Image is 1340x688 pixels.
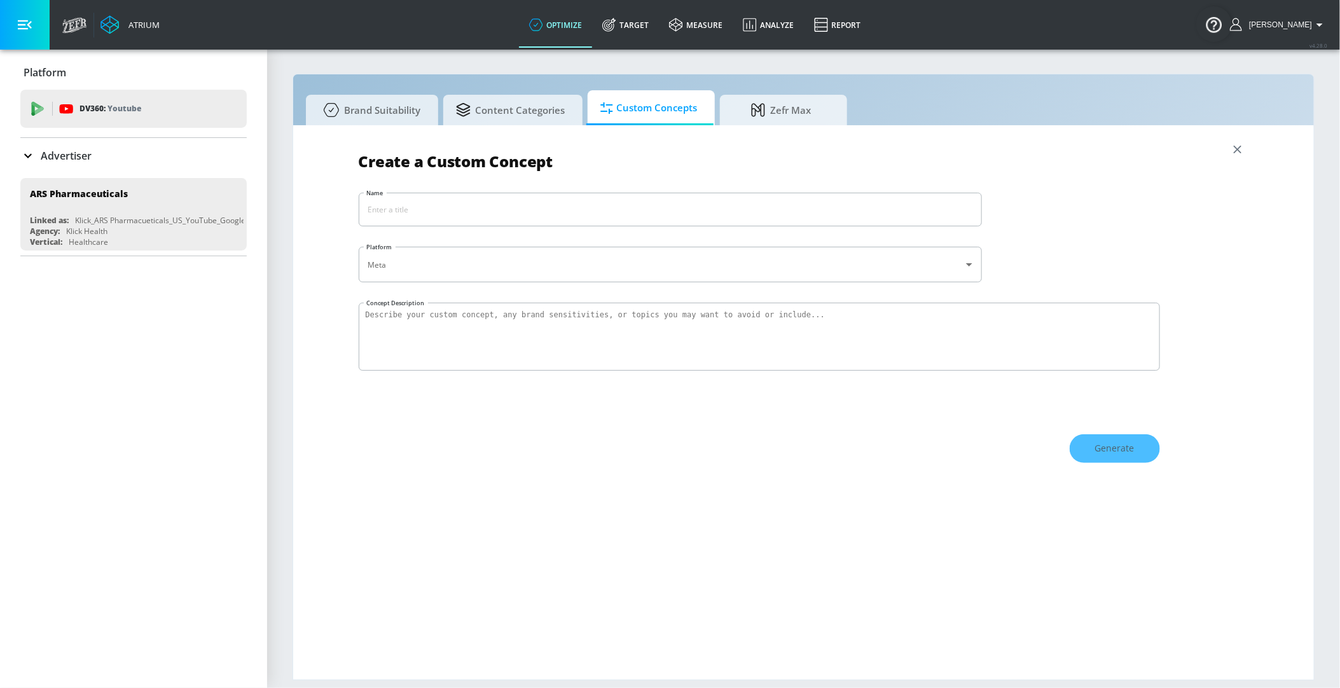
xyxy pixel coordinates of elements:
[600,93,697,123] span: Custom Concepts
[364,300,428,306] label: Concept Description
[41,149,92,163] p: Advertiser
[592,2,659,48] a: Target
[20,178,247,251] div: ARS PharmaceuticalsLinked as:Klick_ARS Pharmacueticals_US_YouTube_GoogleAdsAgency:Klick HealthVer...
[1309,42,1327,49] span: v 4.28.0
[364,244,396,250] label: Platform
[69,237,108,247] div: Healthcare
[733,2,804,48] a: Analyze
[364,190,387,196] label: Name
[1244,20,1312,29] span: login as: veronica.hernandez@zefr.com
[20,90,247,128] div: DV360: Youtube
[30,215,69,226] div: Linked as:
[20,138,247,174] div: Advertiser
[519,2,592,48] a: optimize
[359,151,1249,172] h1: Create a Custom Concept
[24,65,66,79] p: Platform
[733,95,829,125] span: Zefr Max
[66,226,107,237] div: Klick Health
[30,226,60,237] div: Agency:
[20,55,247,90] div: Platform
[30,188,128,200] div: ARS Pharmaceuticals
[30,237,62,247] div: Vertical:
[107,102,141,115] p: Youtube
[359,193,981,226] input: Enter a title
[79,102,141,116] p: DV360:
[659,2,733,48] a: measure
[123,19,160,31] div: Atrium
[804,2,871,48] a: Report
[359,247,981,282] div: Meta
[75,215,259,226] div: Klick_ARS Pharmacueticals_US_YouTube_GoogleAds
[319,95,420,125] span: Brand Suitability
[100,15,160,34] a: Atrium
[1230,17,1327,32] button: [PERSON_NAME]
[1196,6,1232,42] button: Open Resource Center
[456,95,565,125] span: Content Categories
